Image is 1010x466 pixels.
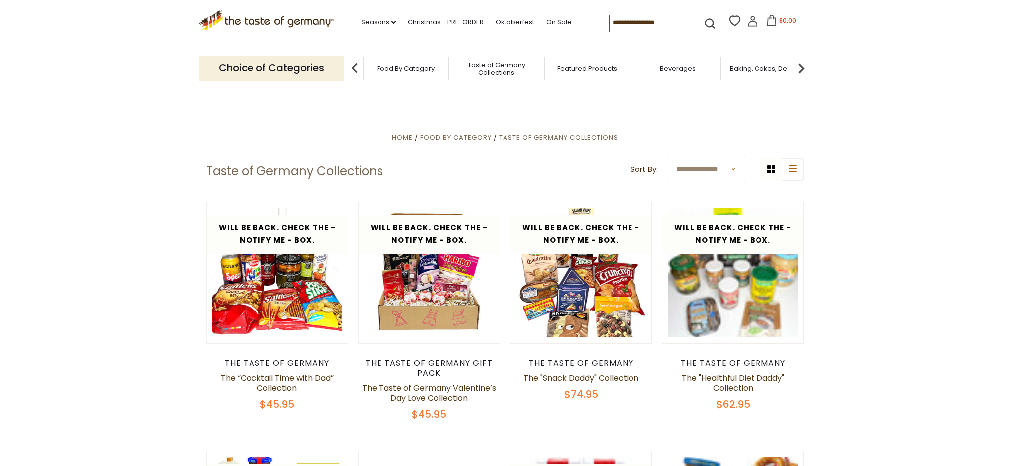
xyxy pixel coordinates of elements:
[510,358,652,368] div: The Taste of Germany
[499,133,618,142] a: Taste of Germany Collections
[631,163,658,176] label: Sort By:
[359,202,500,343] img: The Taste of Germany Valentine’s Day Love Collection
[206,358,348,368] div: The Taste of Germany
[260,397,294,411] span: $45.95
[510,202,651,343] img: The "Snack Daddy" Collection
[420,133,492,142] a: Food By Category
[496,17,534,28] a: Oktoberfest
[546,17,572,28] a: On Sale
[392,133,413,142] a: Home
[730,65,807,72] a: Baking, Cakes, Desserts
[199,56,344,80] p: Choice of Categories
[412,407,446,421] span: $45.95
[207,202,348,343] img: The “Cocktail Time with Dad” Collection
[362,382,496,404] a: The Taste of Germany Valentine’s Day Love Collection
[206,164,383,179] h1: Taste of Germany Collections
[791,58,811,78] img: next arrow
[361,17,396,28] a: Seasons
[221,372,334,394] a: The “Cocktail Time with Dad” Collection
[358,358,500,378] div: The Taste of Germany Gift Pack
[557,65,617,72] a: Featured Products
[682,372,784,394] a: The "Healthful Diet Daddy" Collection
[779,16,796,25] span: $0.00
[457,61,536,76] a: Taste of Germany Collections
[345,58,365,78] img: previous arrow
[662,202,803,343] img: The "Healthful Diet Daddy" Collection
[662,358,804,368] div: The Taste of Germany
[564,387,598,401] span: $74.95
[760,15,802,30] button: $0.00
[523,372,638,384] a: The "Snack Daddy" Collection
[377,65,435,72] a: Food By Category
[408,17,484,28] a: Christmas - PRE-ORDER
[716,397,750,411] span: $62.95
[660,65,696,72] a: Beverages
